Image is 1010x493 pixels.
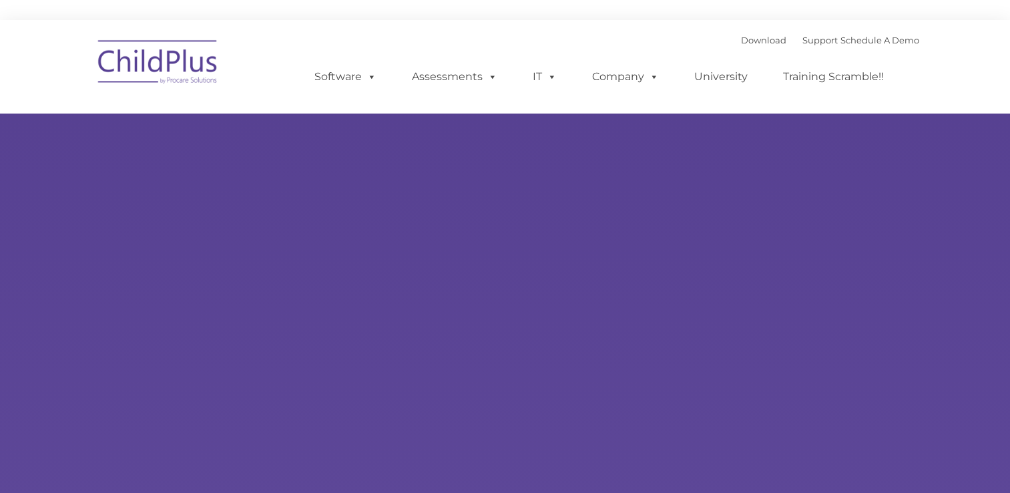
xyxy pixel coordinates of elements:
[802,35,838,45] a: Support
[741,35,919,45] font: |
[519,63,570,90] a: IT
[741,35,786,45] a: Download
[579,63,672,90] a: Company
[681,63,761,90] a: University
[840,35,919,45] a: Schedule A Demo
[91,31,225,98] img: ChildPlus by Procare Solutions
[399,63,511,90] a: Assessments
[301,63,390,90] a: Software
[770,63,897,90] a: Training Scramble!!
